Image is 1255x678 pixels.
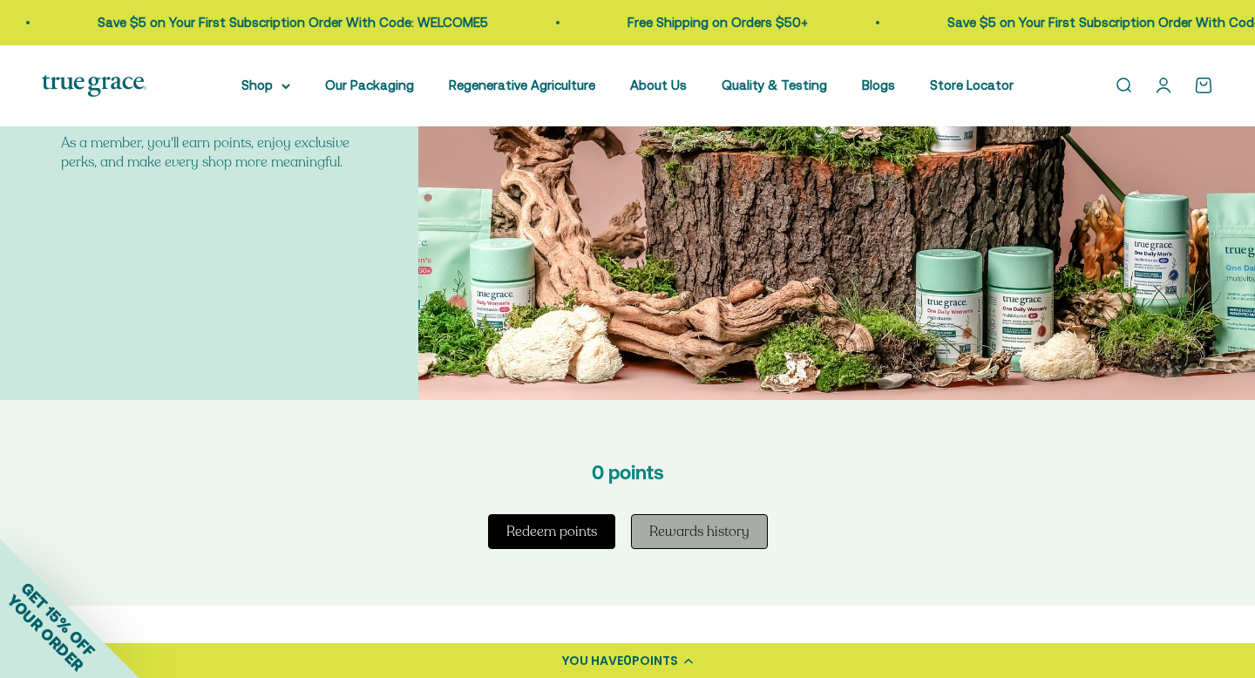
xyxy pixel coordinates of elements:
[3,591,87,675] span: YOUR ORDER
[592,460,664,487] div: 0 points
[623,652,632,669] span: 0
[631,514,768,549] button: Rewards history
[630,78,687,92] a: About Us
[562,652,623,669] span: YOU HAVE
[241,75,290,96] summary: Shop
[61,133,357,172] div: As a member, you'll earn points, enjoy exclusive perks, and make every shop more meaningful.
[325,78,414,92] a: Our Packaging
[627,15,807,30] a: Free Shipping on Orders $50+
[17,579,98,660] span: GET 15% OFF
[722,78,827,92] a: Quality & Testing
[632,652,678,669] span: POINTS
[97,12,487,33] p: Save $5 on Your First Subscription Order With Code: WELCOME5
[449,78,595,92] a: Regenerative Agriculture
[930,78,1014,92] a: Store Locator
[862,78,895,92] a: Blogs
